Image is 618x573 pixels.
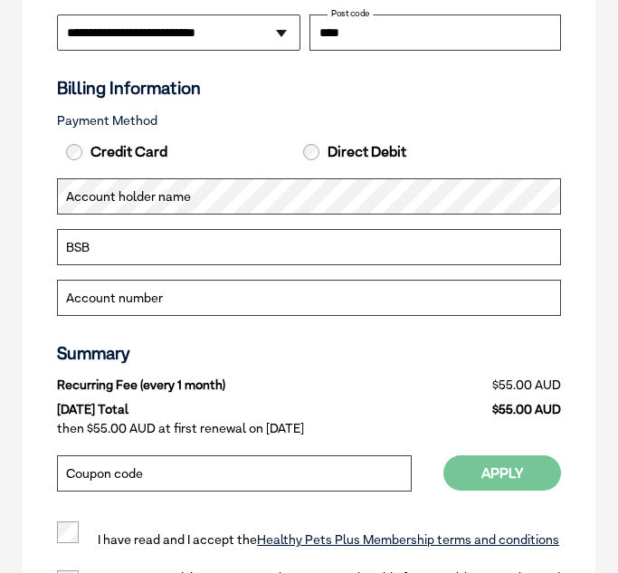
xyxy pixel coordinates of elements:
h3: Billing Information [57,78,561,99]
label: Account holder name [66,190,191,203]
td: then $55.00 AUD at first renewal on [DATE] [57,416,561,441]
label: Direct Debit [299,143,531,160]
td: Recurring Fee (every 1 month) [57,373,411,397]
h3: Summary [57,343,561,364]
label: Coupon code [66,467,143,480]
input: I have read and I accept theHealthy Pets Plus Membership terms and conditions [57,521,79,543]
label: Account number [66,291,163,304]
button: Apply [443,455,561,491]
input: Direct Debit [303,144,319,160]
td: $55.00 AUD [411,373,561,397]
label: Postcode [328,9,373,18]
h3: Payment Method [57,113,561,129]
label: I have read and I accept the [57,532,559,552]
label: Credit Card [62,143,294,160]
a: Healthy Pets Plus Membership terms and conditions [257,531,559,547]
td: [DATE] Total [57,397,411,417]
input: Credit Card [66,144,82,160]
label: BSB [66,241,90,253]
td: $55.00 AUD [411,397,561,417]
